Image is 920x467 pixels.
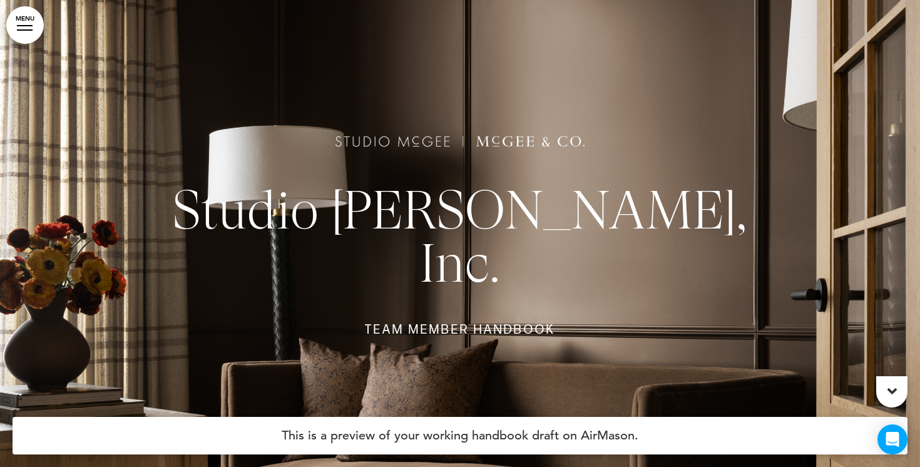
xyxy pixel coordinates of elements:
[173,182,748,295] span: Studio [PERSON_NAME], Inc.
[877,424,907,454] div: Open Intercom Messenger
[365,322,555,337] span: TEAM MEMBER Handbook
[335,136,585,147] img: 1684325117258.png
[13,417,907,454] h4: This is a preview of your working handbook draft on AirMason.
[6,6,44,44] a: MENU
